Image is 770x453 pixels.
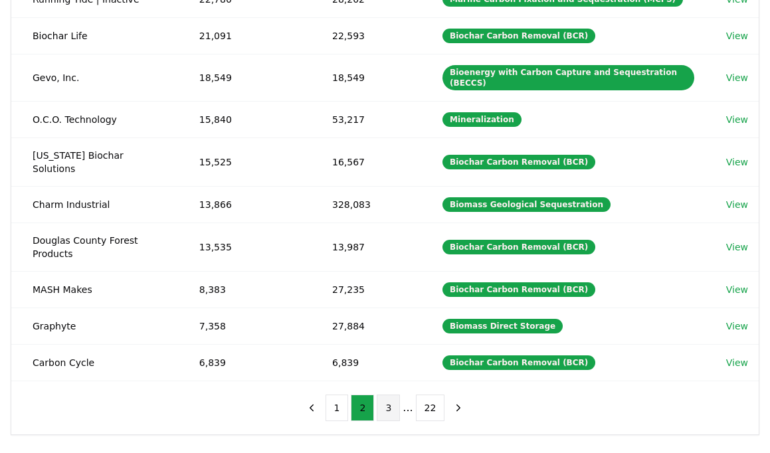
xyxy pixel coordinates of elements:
a: View [726,283,748,296]
li: ... [403,400,413,416]
div: Biochar Carbon Removal (BCR) [442,155,595,169]
a: View [726,198,748,211]
td: 6,839 [178,344,311,381]
td: 22,593 [311,17,421,54]
button: 1 [326,395,349,421]
div: Biomass Direct Storage [442,319,563,333]
button: next page [447,395,470,421]
td: 18,549 [178,54,311,101]
td: [US_STATE] Biochar Solutions [11,137,178,186]
div: Biochar Carbon Removal (BCR) [442,282,595,297]
a: View [726,356,748,369]
td: Charm Industrial [11,186,178,223]
a: View [726,240,748,254]
td: 7,358 [178,308,311,344]
td: 53,217 [311,101,421,137]
a: View [726,29,748,43]
button: 22 [416,395,445,421]
a: View [726,319,748,333]
td: 13,987 [311,223,421,271]
a: View [726,71,748,84]
td: 21,091 [178,17,311,54]
button: 2 [351,395,374,421]
td: 27,235 [311,271,421,308]
td: 27,884 [311,308,421,344]
td: 13,866 [178,186,311,223]
div: Bioenergy with Carbon Capture and Sequestration (BECCS) [442,65,694,90]
a: View [726,155,748,169]
td: Biochar Life [11,17,178,54]
td: Douglas County Forest Products [11,223,178,271]
td: Gevo, Inc. [11,54,178,101]
td: 15,525 [178,137,311,186]
td: 8,383 [178,271,311,308]
div: Biochar Carbon Removal (BCR) [442,240,595,254]
td: 328,083 [311,186,421,223]
td: Carbon Cycle [11,344,178,381]
td: O.C.O. Technology [11,101,178,137]
a: View [726,113,748,126]
div: Mineralization [442,112,522,127]
td: MASH Makes [11,271,178,308]
div: Biochar Carbon Removal (BCR) [442,355,595,370]
td: 15,840 [178,101,311,137]
div: Biomass Geological Sequestration [442,197,611,212]
button: previous page [300,395,323,421]
td: Graphyte [11,308,178,344]
div: Biochar Carbon Removal (BCR) [442,29,595,43]
td: 13,535 [178,223,311,271]
td: 16,567 [311,137,421,186]
button: 3 [377,395,400,421]
td: 6,839 [311,344,421,381]
td: 18,549 [311,54,421,101]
